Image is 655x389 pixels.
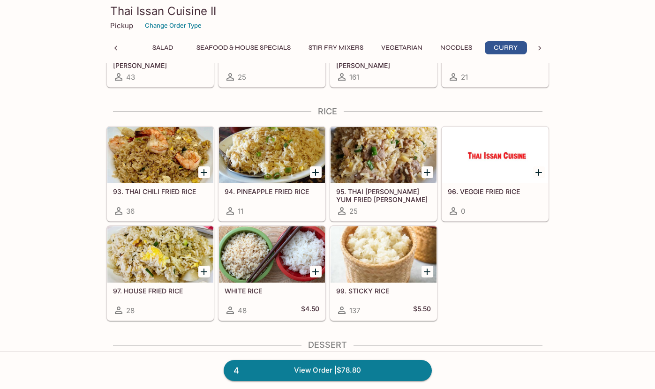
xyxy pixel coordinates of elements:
button: Add 95. THAI TOM YUM FRIED RICE [422,166,433,178]
span: 48 [238,306,247,315]
span: 25 [349,207,358,216]
p: Pickup [110,21,133,30]
div: 93. THAI CHILI FRIED RICE [107,127,213,183]
a: 95. THAI [PERSON_NAME] YUM FRIED [PERSON_NAME]25 [330,127,437,221]
span: 137 [349,306,360,315]
a: 97. HOUSE FRIED RICE28 [107,226,214,321]
div: 94. PINEAPPLE FRIED RICE [219,127,325,183]
h3: Thai Issan Cuisine II [110,4,545,18]
button: Vegetarian [376,41,428,54]
span: 161 [349,73,359,82]
button: Add 99. STICKY RICE [422,266,433,277]
h5: 97. HOUSE FRIED RICE [113,287,208,295]
span: 25 [238,73,246,82]
button: Add 97. HOUSE FRIED RICE [198,266,210,277]
a: 4View Order |$78.80 [224,360,432,381]
h5: 99. STICKY RICE [336,287,431,295]
div: 99. STICKY RICE [331,226,437,283]
button: Add WHITE RICE [310,266,322,277]
span: 0 [461,207,465,216]
a: 99. STICKY RICE137$5.50 [330,226,437,321]
button: Change Order Type [141,18,206,33]
h4: Rice [106,106,549,117]
h4: Dessert [106,340,549,350]
span: 4 [228,364,245,377]
a: 96. VEGGIE FRIED RICE0 [442,127,549,221]
h5: 95. THAI [PERSON_NAME] YUM FRIED [PERSON_NAME] [336,187,431,203]
h5: 96. VEGGIE FRIED RICE [448,187,542,195]
button: Stir Fry Mixers [303,41,369,54]
span: 11 [238,207,243,216]
div: WHITE RICE [219,226,325,283]
button: Curry [485,41,527,54]
span: 21 [461,73,468,82]
button: Seafood & House Specials [191,41,296,54]
a: WHITE RICE48$4.50 [218,226,325,321]
h5: $4.50 [301,305,319,316]
h5: 93. THAI CHILI FRIED RICE [113,187,208,195]
div: 97. HOUSE FRIED RICE [107,226,213,283]
button: Salad [142,41,184,54]
span: 36 [126,207,135,216]
a: 93. THAI CHILI FRIED RICE36 [107,127,214,221]
button: Add 96. VEGGIE FRIED RICE [533,166,545,178]
span: 28 [126,306,135,315]
button: Add 93. THAI CHILI FRIED RICE [198,166,210,178]
h5: $5.50 [413,305,431,316]
h5: 94. PINEAPPLE FRIED RICE [225,187,319,195]
div: 95. THAI TOM YUM FRIED RICE [331,127,437,183]
div: 96. VEGGIE FRIED RICE [442,127,548,183]
a: 94. PINEAPPLE FRIED RICE11 [218,127,325,221]
h5: WHITE RICE [225,287,319,295]
button: Add 94. PINEAPPLE FRIED RICE [310,166,322,178]
span: 43 [126,73,135,82]
button: Noodles [435,41,477,54]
